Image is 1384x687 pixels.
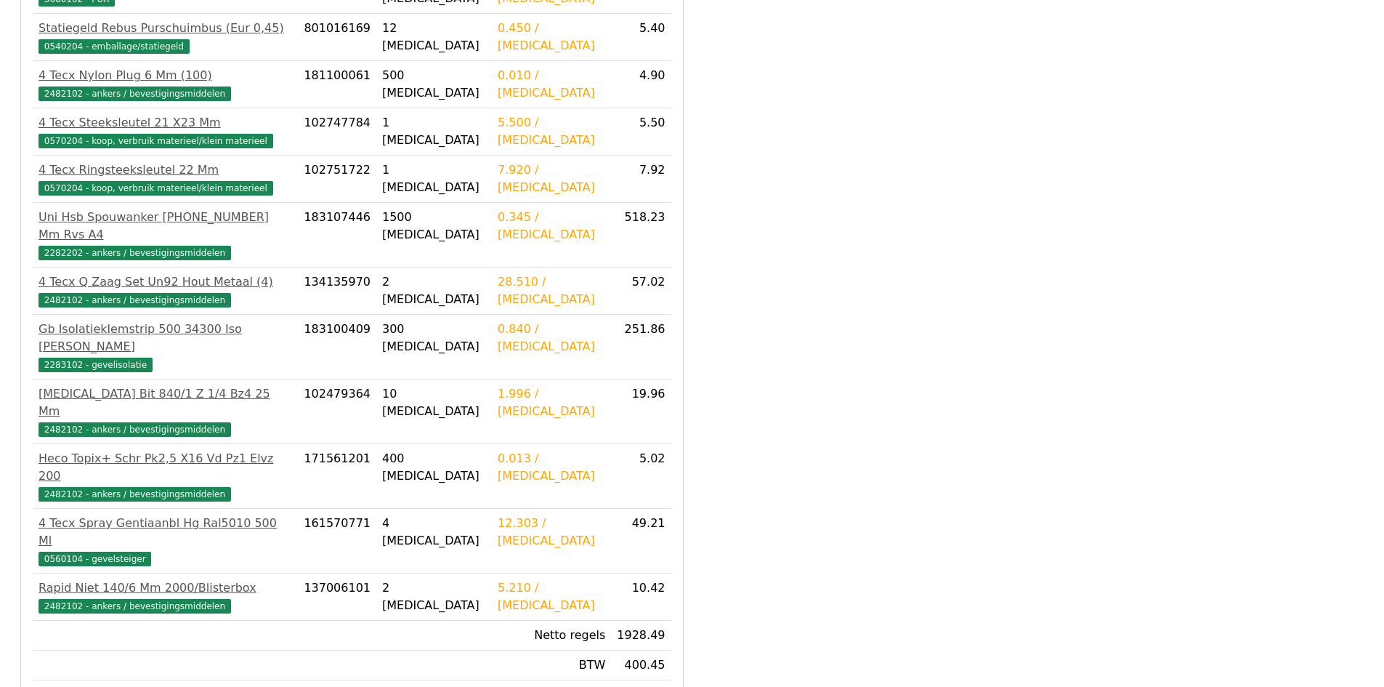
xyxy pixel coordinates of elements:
div: 0.010 / [MEDICAL_DATA] [498,67,605,102]
td: 183107446 [298,203,376,268]
a: [MEDICAL_DATA] Bit 840/1 Z 1/4 Bz4 25 Mm2482102 - ankers / bevestigingsmiddelen [39,385,292,438]
div: 28.510 / [MEDICAL_DATA] [498,273,605,308]
div: Statiegeld Rebus Purschuimbus (Eur 0,45) [39,20,292,37]
td: 102479364 [298,379,376,444]
td: 251.86 [611,315,671,379]
td: 171561201 [298,444,376,509]
div: 2 [MEDICAL_DATA] [382,273,486,308]
td: 1928.49 [611,621,671,651]
span: 2482102 - ankers / bevestigingsmiddelen [39,422,231,437]
td: 5.50 [611,108,671,156]
div: 0.013 / [MEDICAL_DATA] [498,450,605,485]
div: 4 [MEDICAL_DATA] [382,515,486,550]
span: 0570204 - koop, verbruik materieel/klein materieel [39,134,273,148]
span: 2283102 - gevelisolatie [39,358,153,372]
div: 10 [MEDICAL_DATA] [382,385,486,420]
td: 400.45 [611,651,671,680]
td: 10.42 [611,574,671,621]
div: Gb Isolatieklemstrip 500 34300 Iso [PERSON_NAME] [39,321,292,355]
div: 12 [MEDICAL_DATA] [382,20,486,55]
td: 518.23 [611,203,671,268]
td: 801016169 [298,14,376,61]
span: 2282202 - ankers / bevestigingsmiddelen [39,246,231,260]
div: 0.450 / [MEDICAL_DATA] [498,20,605,55]
div: 5.500 / [MEDICAL_DATA] [498,114,605,149]
div: 5.210 / [MEDICAL_DATA] [498,579,605,614]
td: 4.90 [611,61,671,108]
div: 4 Tecx Ringsteeksleutel 22 Mm [39,161,292,179]
td: 102751722 [298,156,376,203]
td: 137006101 [298,574,376,621]
div: 300 [MEDICAL_DATA] [382,321,486,355]
a: Rapid Niet 140/6 Mm 2000/Blisterbox2482102 - ankers / bevestigingsmiddelen [39,579,292,614]
div: 0.840 / [MEDICAL_DATA] [498,321,605,355]
a: Uni Hsb Spouwanker [PHONE_NUMBER] Mm Rvs A42282202 - ankers / bevestigingsmiddelen [39,209,292,261]
div: Rapid Niet 140/6 Mm 2000/Blisterbox [39,579,292,597]
div: [MEDICAL_DATA] Bit 840/1 Z 1/4 Bz4 25 Mm [39,385,292,420]
td: 19.96 [611,379,671,444]
td: BTW [492,651,611,680]
span: 2482102 - ankers / bevestigingsmiddelen [39,293,231,308]
a: Heco Topix+ Schr Pk2,5 X16 Vd Pz1 Elvz 2002482102 - ankers / bevestigingsmiddelen [39,450,292,502]
a: Statiegeld Rebus Purschuimbus (Eur 0,45)0540204 - emballage/statiegeld [39,20,292,55]
div: 1 [MEDICAL_DATA] [382,161,486,196]
td: 5.02 [611,444,671,509]
div: 1 [MEDICAL_DATA] [382,114,486,149]
span: 0540204 - emballage/statiegeld [39,39,190,54]
div: 0.345 / [MEDICAL_DATA] [498,209,605,244]
td: 102747784 [298,108,376,156]
div: Heco Topix+ Schr Pk2,5 X16 Vd Pz1 Elvz 200 [39,450,292,485]
span: 2482102 - ankers / bevestigingsmiddelen [39,487,231,502]
td: 183100409 [298,315,376,379]
div: 12.303 / [MEDICAL_DATA] [498,515,605,550]
td: 5.40 [611,14,671,61]
td: 181100061 [298,61,376,108]
td: Netto regels [492,621,611,651]
a: 4 Tecx Ringsteeksleutel 22 Mm0570204 - koop, verbruik materieel/klein materieel [39,161,292,196]
div: 400 [MEDICAL_DATA] [382,450,486,485]
span: 0560104 - gevelsteiger [39,552,151,566]
span: 0570204 - koop, verbruik materieel/klein materieel [39,181,273,196]
span: 2482102 - ankers / bevestigingsmiddelen [39,87,231,101]
div: 1500 [MEDICAL_DATA] [382,209,486,244]
a: 4 Tecx Nylon Plug 6 Mm (100)2482102 - ankers / bevestigingsmiddelen [39,67,292,102]
div: 7.920 / [MEDICAL_DATA] [498,161,605,196]
a: 4 Tecx Q Zaag Set Un92 Hout Metaal (4)2482102 - ankers / bevestigingsmiddelen [39,273,292,308]
span: 2482102 - ankers / bevestigingsmiddelen [39,599,231,614]
div: 500 [MEDICAL_DATA] [382,67,486,102]
td: 161570771 [298,509,376,574]
a: Gb Isolatieklemstrip 500 34300 Iso [PERSON_NAME]2283102 - gevelisolatie [39,321,292,373]
td: 134135970 [298,268,376,315]
td: 49.21 [611,509,671,574]
div: 4 Tecx Spray Gentiaanbl Hg Ral5010 500 Ml [39,515,292,550]
div: 4 Tecx Steeksleutel 21 X23 Mm [39,114,292,132]
div: 4 Tecx Nylon Plug 6 Mm (100) [39,67,292,84]
td: 57.02 [611,268,671,315]
a: 4 Tecx Steeksleutel 21 X23 Mm0570204 - koop, verbruik materieel/klein materieel [39,114,292,149]
a: 4 Tecx Spray Gentiaanbl Hg Ral5010 500 Ml0560104 - gevelsteiger [39,515,292,567]
td: 7.92 [611,156,671,203]
div: 2 [MEDICAL_DATA] [382,579,486,614]
div: Uni Hsb Spouwanker [PHONE_NUMBER] Mm Rvs A4 [39,209,292,244]
div: 4 Tecx Q Zaag Set Un92 Hout Metaal (4) [39,273,292,291]
div: 1.996 / [MEDICAL_DATA] [498,385,605,420]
